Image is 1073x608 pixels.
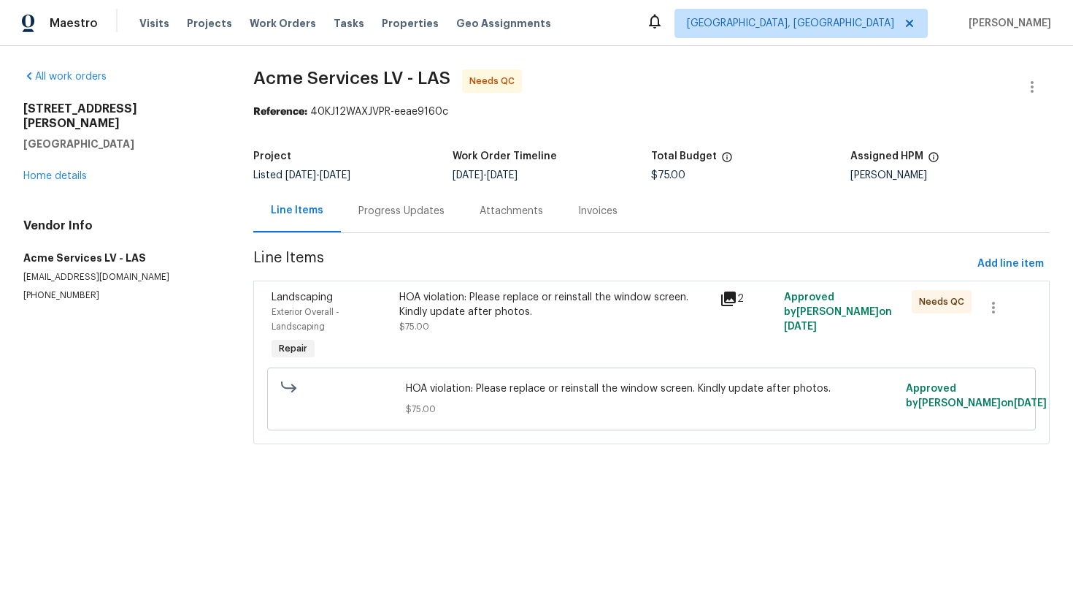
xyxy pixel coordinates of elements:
[578,204,618,218] div: Invoices
[253,107,307,117] b: Reference:
[977,255,1044,273] span: Add line item
[651,170,685,180] span: $75.00
[406,381,897,396] span: HOA violation: Please replace or reinstall the window screen. Kindly update after photos.
[253,170,350,180] span: Listed
[687,16,894,31] span: [GEOGRAPHIC_DATA], [GEOGRAPHIC_DATA]
[23,137,218,151] h5: [GEOGRAPHIC_DATA]
[23,289,218,302] p: [PHONE_NUMBER]
[651,151,717,161] h5: Total Budget
[453,151,557,161] h5: Work Order Timeline
[253,151,291,161] h5: Project
[382,16,439,31] span: Properties
[406,402,897,417] span: $75.00
[253,69,450,87] span: Acme Services LV - LAS
[480,204,543,218] div: Attachments
[334,18,364,28] span: Tasks
[187,16,232,31] span: Projects
[253,251,972,278] span: Line Items
[358,204,445,218] div: Progress Updates
[285,170,350,180] span: -
[23,171,87,181] a: Home details
[23,102,218,131] h2: [STREET_ADDRESS][PERSON_NAME]
[1014,398,1047,408] span: [DATE]
[253,104,1050,119] div: 40KJ12WAXJVPR-eeae9160c
[919,294,970,309] span: Needs QC
[850,170,1050,180] div: [PERSON_NAME]
[271,203,323,218] div: Line Items
[487,170,518,180] span: [DATE]
[273,341,313,356] span: Repair
[50,16,98,31] span: Maestro
[928,151,939,170] span: The hpm assigned to this work order.
[320,170,350,180] span: [DATE]
[469,74,520,88] span: Needs QC
[285,170,316,180] span: [DATE]
[906,384,1047,408] span: Approved by [PERSON_NAME] on
[139,16,169,31] span: Visits
[399,290,711,319] div: HOA violation: Please replace or reinstall the window screen. Kindly update after photos.
[23,251,218,265] h5: Acme Services LV - LAS
[784,292,892,332] span: Approved by [PERSON_NAME] on
[272,292,333,303] span: Landscaping
[399,322,429,331] span: $75.00
[23,218,218,233] h4: Vendor Info
[720,290,775,308] div: 2
[453,170,518,180] span: -
[963,16,1051,31] span: [PERSON_NAME]
[453,170,483,180] span: [DATE]
[23,271,218,284] p: [EMAIL_ADDRESS][DOMAIN_NAME]
[250,16,316,31] span: Work Orders
[272,308,339,331] span: Exterior Overall - Landscaping
[456,16,551,31] span: Geo Assignments
[23,72,107,82] a: All work orders
[784,322,817,332] span: [DATE]
[972,251,1050,278] button: Add line item
[721,151,733,170] span: The total cost of line items that have been proposed by Opendoor. This sum includes line items th...
[850,151,923,161] h5: Assigned HPM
